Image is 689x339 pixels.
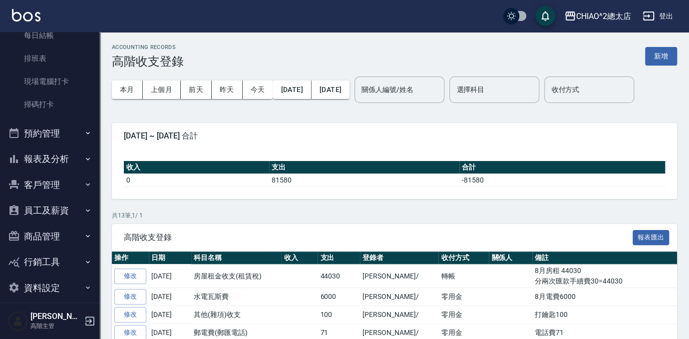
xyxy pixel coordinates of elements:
[4,146,96,172] button: 報表及分析
[489,251,532,264] th: 關係人
[191,251,281,264] th: 科目名稱
[645,47,677,65] button: 新增
[114,289,146,304] a: 修改
[360,251,438,264] th: 登錄者
[269,173,460,186] td: 81580
[191,288,281,306] td: 水電瓦斯費
[360,264,438,288] td: [PERSON_NAME]/
[360,288,438,306] td: [PERSON_NAME]/
[124,161,269,174] th: 收入
[560,6,635,26] button: CHIAO^2總太店
[438,288,489,306] td: 零用金
[576,10,631,22] div: CHIAO^2總太店
[243,80,273,99] button: 今天
[4,197,96,223] button: 員工及薪資
[269,161,460,174] th: 支出
[114,268,146,284] a: 修改
[149,251,191,264] th: 日期
[459,161,665,174] th: 合計
[114,307,146,322] a: 修改
[4,249,96,275] button: 行銷工具
[318,306,360,324] td: 100
[633,232,670,241] a: 報表匯出
[124,131,665,141] span: [DATE] ~ [DATE] 合計
[112,80,143,99] button: 本月
[639,7,677,25] button: 登出
[4,120,96,146] button: 預約管理
[4,172,96,198] button: 客戶管理
[12,9,40,21] img: Logo
[645,51,677,60] a: 新增
[318,251,360,264] th: 支出
[312,80,349,99] button: [DATE]
[212,80,243,99] button: 昨天
[281,251,318,264] th: 收入
[4,24,96,47] a: 每日結帳
[191,264,281,288] td: 房屋租金收支(租賃稅)
[8,311,28,331] img: Person
[633,230,670,245] button: 報表匯出
[4,70,96,93] a: 現場電腦打卡
[112,211,677,220] p: 共 13 筆, 1 / 1
[535,6,555,26] button: save
[438,251,489,264] th: 收付方式
[181,80,212,99] button: 前天
[30,321,81,330] p: 高階主管
[143,80,181,99] button: 上個月
[124,232,633,242] span: 高階收支登錄
[112,251,149,264] th: 操作
[459,173,665,186] td: -81580
[149,288,191,306] td: [DATE]
[4,93,96,116] a: 掃碼打卡
[438,264,489,288] td: 轉帳
[149,264,191,288] td: [DATE]
[273,80,311,99] button: [DATE]
[438,306,489,324] td: 零用金
[318,288,360,306] td: 6000
[149,306,191,324] td: [DATE]
[112,44,184,50] h2: ACCOUNTING RECORDS
[4,47,96,70] a: 排班表
[191,306,281,324] td: 其他(雜項)收支
[4,275,96,301] button: 資料設定
[4,223,96,249] button: 商品管理
[112,54,184,68] h3: 高階收支登錄
[360,306,438,324] td: [PERSON_NAME]/
[318,264,360,288] td: 44030
[30,311,81,321] h5: [PERSON_NAME]
[124,173,269,186] td: 0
